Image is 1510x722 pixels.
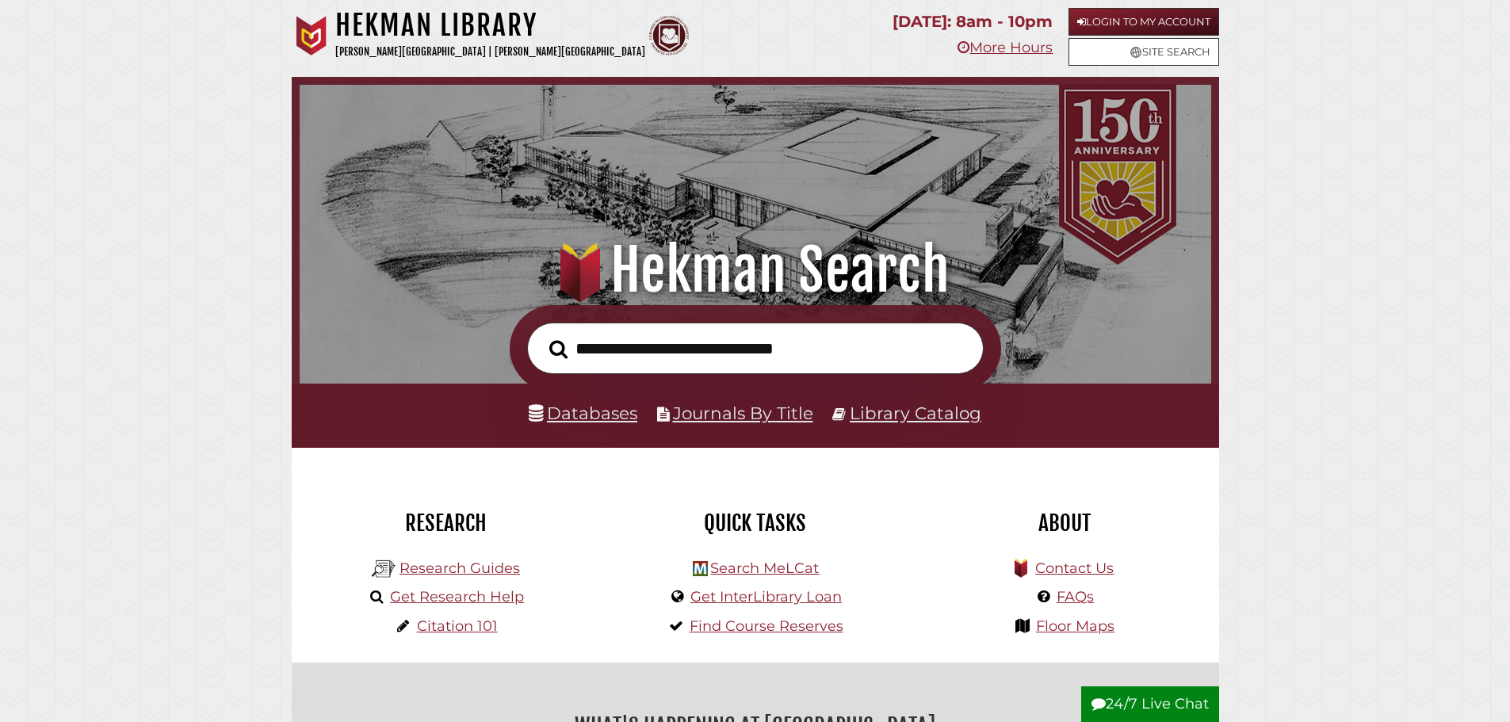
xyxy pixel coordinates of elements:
a: Research Guides [399,560,520,577]
img: Hekman Library Logo [372,557,396,581]
img: Hekman Library Logo [693,561,708,576]
a: Floor Maps [1036,617,1114,635]
button: Search [541,335,575,364]
a: Site Search [1068,38,1219,66]
a: Databases [529,403,637,423]
a: Get Research Help [390,588,524,605]
a: FAQs [1057,588,1094,605]
p: [DATE]: 8am - 10pm [893,8,1053,36]
h2: Quick Tasks [613,510,898,537]
a: Get InterLibrary Loan [690,588,842,605]
a: Library Catalog [850,403,981,423]
h2: About [922,510,1207,537]
h2: Research [304,510,589,537]
a: Citation 101 [417,617,498,635]
p: [PERSON_NAME][GEOGRAPHIC_DATA] | [PERSON_NAME][GEOGRAPHIC_DATA] [335,43,645,61]
a: Login to My Account [1068,8,1219,36]
img: Calvin Theological Seminary [649,16,689,55]
h1: Hekman Library [335,8,645,43]
a: Contact Us [1035,560,1114,577]
a: Find Course Reserves [690,617,843,635]
i: Search [549,339,568,359]
img: Calvin University [292,16,331,55]
a: More Hours [958,39,1053,56]
h1: Hekman Search [322,235,1188,305]
a: Search MeLCat [710,560,819,577]
a: Journals By Title [673,403,813,423]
